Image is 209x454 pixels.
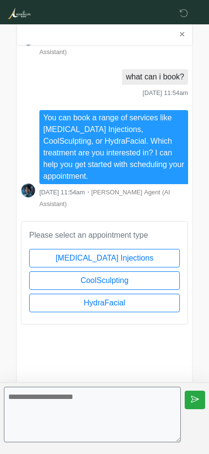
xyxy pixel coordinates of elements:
[176,28,188,41] button: ✕
[29,294,180,312] button: HydraFacial
[39,189,85,196] span: [DATE] 11:54am
[7,7,31,19] img: Aurelion Med Spa Logo
[142,89,188,96] span: [DATE] 11:54am
[39,189,170,208] span: [PERSON_NAME] Agent (AI Assistant)
[122,69,188,85] li: what can i book?
[21,183,35,198] img: Screenshot_2025-06-19_at_17.41.14.png
[39,189,170,208] small: ・
[29,271,180,290] button: CoolSculpting
[29,249,180,267] button: [MEDICAL_DATA] Injections
[39,110,188,184] li: You can book a range of services like [MEDICAL_DATA] Injections, CoolSculpting, or HydraFacial. W...
[29,229,180,241] p: Please select an appointment type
